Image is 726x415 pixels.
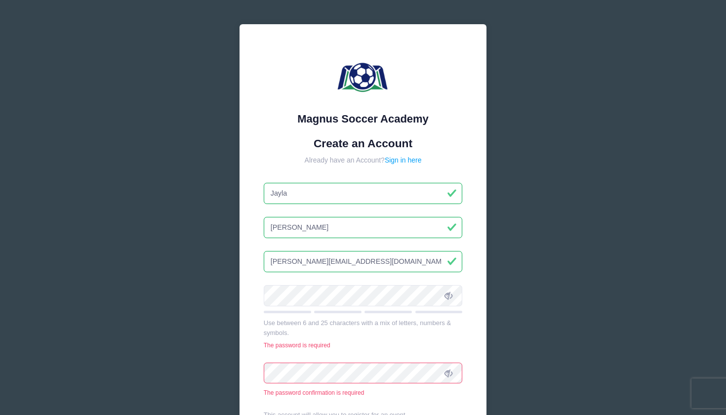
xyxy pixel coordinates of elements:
input: First Name [264,183,463,204]
input: Email [264,251,463,272]
img: Magnus Soccer Academy [333,48,393,108]
div: Already have an Account? [264,155,463,166]
div: Magnus Soccer Academy [264,111,463,127]
h1: Create an Account [264,137,463,150]
div: The password confirmation is required [264,388,463,397]
a: Sign in here [385,156,422,164]
input: Last Name [264,217,463,238]
div: Use between 6 and 25 characters with a mix of letters, numbers & symbols. [264,318,463,337]
div: The password is required [264,341,463,350]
